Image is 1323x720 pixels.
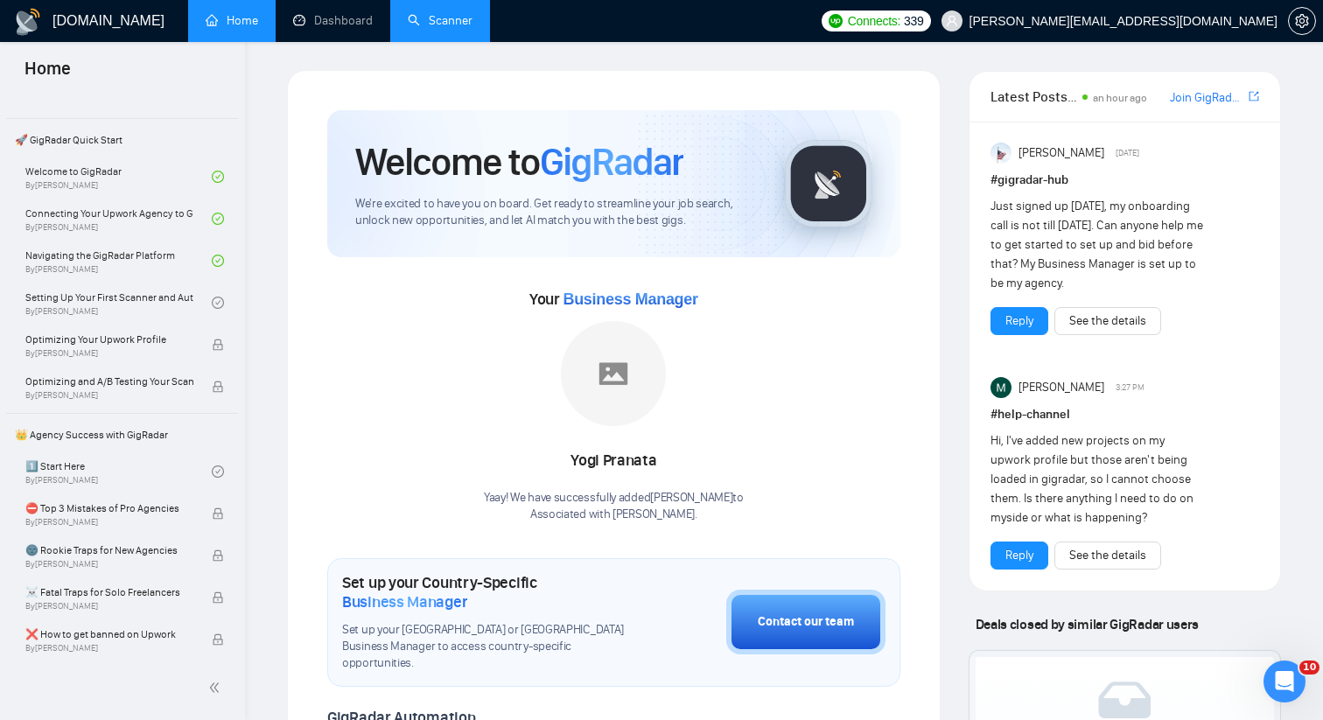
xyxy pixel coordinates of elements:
span: 🚀 GigRadar Quick Start [8,122,236,157]
button: setting [1288,7,1316,35]
span: GigRadar [540,138,683,185]
a: See the details [1069,546,1146,565]
button: Reply [990,307,1048,335]
a: homeHome [206,13,258,28]
h1: Set up your Country-Specific [342,573,639,612]
h1: Welcome to [355,138,683,185]
img: logo [14,8,42,36]
span: Set up your [GEOGRAPHIC_DATA] or [GEOGRAPHIC_DATA] Business Manager to access country-specific op... [342,622,639,672]
div: Just signed up [DATE], my onboarding call is not till [DATE]. Can anyone help me to get started t... [990,197,1206,293]
span: setting [1289,14,1315,28]
img: gigradar-logo.png [785,140,872,227]
span: lock [212,591,224,604]
h1: # gigradar-hub [990,171,1259,190]
div: Contact our team [758,612,854,632]
a: See the details [1069,311,1146,331]
button: Reply [990,542,1048,570]
span: By [PERSON_NAME] [25,348,193,359]
span: By [PERSON_NAME] [25,517,193,528]
span: [PERSON_NAME] [1018,143,1104,163]
img: Milan Stojanovic [990,377,1011,398]
img: Anisuzzaman Khan [990,143,1011,164]
a: Join GigRadar Slack Community [1170,88,1245,108]
a: setting [1288,14,1316,28]
iframe: Intercom live chat [1263,661,1305,703]
span: By [PERSON_NAME] [25,390,193,401]
span: Optimizing and A/B Testing Your Scanner for Better Results [25,373,193,390]
span: check-circle [212,297,224,309]
span: check-circle [212,465,224,478]
a: export [1249,88,1259,105]
span: ❌ How to get banned on Upwork [25,626,193,643]
a: Connecting Your Upwork Agency to GigRadarBy[PERSON_NAME] [25,199,212,238]
span: double-left [208,679,226,696]
span: lock [212,381,224,393]
span: Optimizing Your Upwork Profile [25,331,193,348]
span: Business Manager [342,592,467,612]
div: Hi, I've added new projects on my upwork profile but those aren't being loaded in gigradar, so I ... [990,431,1206,528]
span: [PERSON_NAME] [1018,378,1104,397]
span: export [1249,89,1259,103]
span: 3:27 PM [1116,380,1144,395]
span: user [946,15,958,27]
button: Contact our team [726,590,885,654]
span: lock [212,633,224,646]
span: lock [212,549,224,562]
div: Yaay! We have successfully added [PERSON_NAME] to [484,490,744,523]
span: Latest Posts from the GigRadar Community [990,86,1077,108]
span: We're excited to have you on board. Get ready to streamline your job search, unlock new opportuni... [355,196,757,229]
a: 1️⃣ Start HereBy[PERSON_NAME] [25,452,212,491]
span: 10 [1299,661,1319,675]
span: 339 [904,11,923,31]
button: See the details [1054,307,1161,335]
span: Deals closed by similar GigRadar users [969,609,1206,640]
a: Reply [1005,546,1033,565]
h1: # help-channel [990,405,1259,424]
span: Your [529,290,698,309]
img: placeholder.png [561,321,666,426]
button: See the details [1054,542,1161,570]
span: Business Manager [563,290,697,308]
span: ⛔ Top 3 Mistakes of Pro Agencies [25,500,193,517]
span: 👑 Agency Success with GigRadar [8,417,236,452]
span: Home [10,56,85,93]
span: an hour ago [1093,92,1147,104]
a: searchScanner [408,13,472,28]
span: By [PERSON_NAME] [25,643,193,654]
span: By [PERSON_NAME] [25,559,193,570]
span: check-circle [212,213,224,225]
span: check-circle [212,255,224,267]
p: Associated with [PERSON_NAME] . [484,507,744,523]
span: By [PERSON_NAME] [25,601,193,612]
img: upwork-logo.png [829,14,843,28]
span: lock [212,507,224,520]
a: Welcome to GigRadarBy[PERSON_NAME] [25,157,212,196]
span: ☠️ Fatal Traps for Solo Freelancers [25,584,193,601]
a: Setting Up Your First Scanner and Auto-BidderBy[PERSON_NAME] [25,283,212,322]
img: empty-box [1098,682,1151,718]
span: [DATE] [1116,145,1139,161]
a: dashboardDashboard [293,13,373,28]
span: check-circle [212,171,224,183]
span: 🌚 Rookie Traps for New Agencies [25,542,193,559]
div: Yogi Pranata [484,446,744,476]
a: Navigating the GigRadar PlatformBy[PERSON_NAME] [25,241,212,280]
span: Connects: [848,11,900,31]
span: lock [212,339,224,351]
a: Reply [1005,311,1033,331]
